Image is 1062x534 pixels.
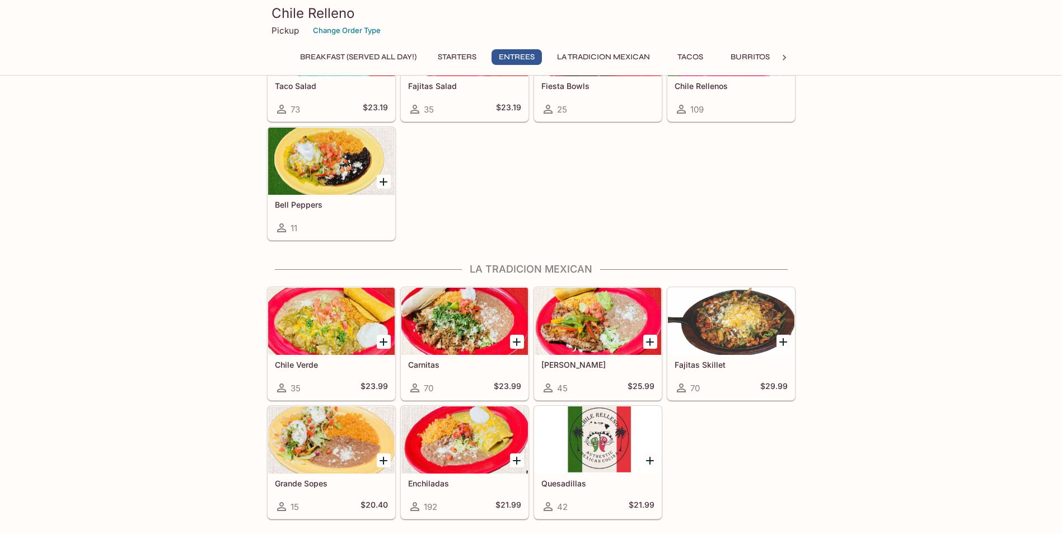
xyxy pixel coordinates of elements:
h5: [PERSON_NAME] [541,360,654,369]
span: 35 [424,104,434,115]
h5: $23.99 [361,381,388,395]
h5: Grande Sopes [275,479,388,488]
div: Fiesta Bowls [535,9,661,76]
h5: Chile Rellenos [675,81,788,91]
h4: La Tradicion Mexican [267,263,796,275]
a: Carnitas70$23.99 [401,287,528,400]
a: Bell Peppers11 [268,127,395,240]
button: Add Carnitas [510,335,524,349]
span: 42 [557,502,568,512]
span: 192 [424,502,437,512]
div: Fajitas Skillet [668,288,794,355]
h5: $20.40 [361,500,388,513]
button: Tacos [665,49,715,65]
button: La Tradicion Mexican [551,49,656,65]
button: Change Order Type [308,22,386,39]
div: Quesadillas [535,406,661,474]
span: 35 [291,383,301,394]
h5: $29.99 [760,381,788,395]
span: 11 [291,223,297,233]
button: Starters [432,49,483,65]
span: 70 [424,383,433,394]
button: Add Quesadillas [643,453,657,467]
a: Grande Sopes15$20.40 [268,406,395,519]
button: Burritos [724,49,776,65]
button: Add Chile Verde [377,335,391,349]
a: Enchiladas192$21.99 [401,406,528,519]
div: Fajitas Salad [401,9,528,76]
h5: Fiesta Bowls [541,81,654,91]
div: Chile Rellenos [668,9,794,76]
button: Add Carne Asada [643,335,657,349]
h5: Fajitas Salad [408,81,521,91]
h5: Enchiladas [408,479,521,488]
h5: Chile Verde [275,360,388,369]
a: Chile Verde35$23.99 [268,287,395,400]
span: 15 [291,502,299,512]
button: Entrees [492,49,542,65]
button: Add Fajitas Skillet [776,335,790,349]
a: Quesadillas42$21.99 [534,406,662,519]
span: 109 [690,104,704,115]
h5: $21.99 [629,500,654,513]
div: Grande Sopes [268,406,395,474]
div: Enchiladas [401,406,528,474]
div: Carnitas [401,288,528,355]
span: 70 [690,383,700,394]
a: [PERSON_NAME]45$25.99 [534,287,662,400]
h5: $23.99 [494,381,521,395]
h5: Carnitas [408,360,521,369]
h5: $23.19 [363,102,388,116]
p: Pickup [272,25,299,36]
a: Fajitas Skillet70$29.99 [667,287,795,400]
h5: Taco Salad [275,81,388,91]
span: 25 [557,104,567,115]
h5: Bell Peppers [275,200,388,209]
button: Add Bell Peppers [377,175,391,189]
div: Taco Salad [268,9,395,76]
h5: $23.19 [496,102,521,116]
button: Breakfast (Served ALL DAY!) [294,49,423,65]
h5: $25.99 [628,381,654,395]
div: Bell Peppers [268,128,395,195]
button: Add Enchiladas [510,453,524,467]
div: Carne Asada [535,288,661,355]
span: 73 [291,104,300,115]
button: Add Grande Sopes [377,453,391,467]
h5: Fajitas Skillet [675,360,788,369]
h5: Quesadillas [541,479,654,488]
div: Chile Verde [268,288,395,355]
span: 45 [557,383,568,394]
h5: $21.99 [495,500,521,513]
h3: Chile Relleno [272,4,791,22]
